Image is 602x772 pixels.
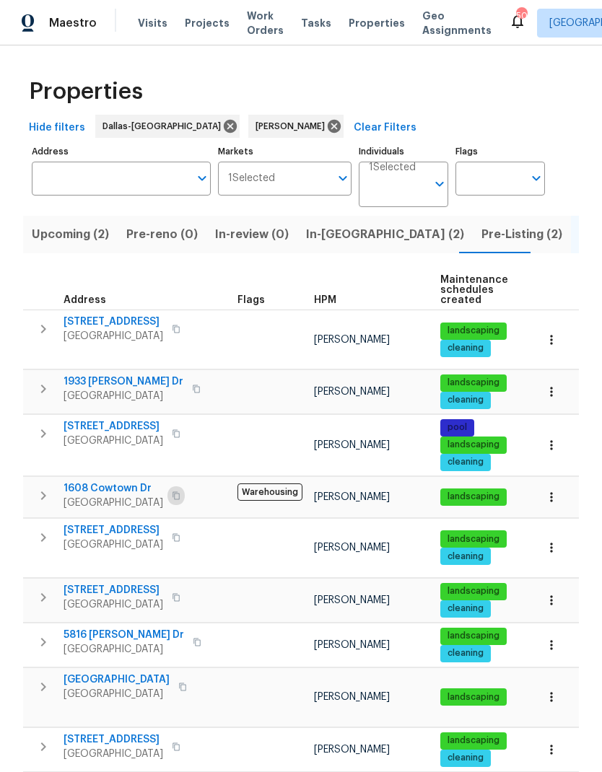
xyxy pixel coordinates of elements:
[64,538,163,552] span: [GEOGRAPHIC_DATA]
[442,647,489,659] span: cleaning
[348,115,422,141] button: Clear Filters
[314,492,390,502] span: [PERSON_NAME]
[64,315,163,329] span: [STREET_ADDRESS]
[215,224,289,245] span: In-review (0)
[314,595,390,605] span: [PERSON_NAME]
[314,692,390,702] span: [PERSON_NAME]
[442,551,489,563] span: cleaning
[64,496,163,510] span: [GEOGRAPHIC_DATA]
[64,434,163,448] span: [GEOGRAPHIC_DATA]
[526,168,546,188] button: Open
[354,119,416,137] span: Clear Filters
[442,421,473,434] span: pool
[29,84,143,99] span: Properties
[442,734,505,747] span: landscaping
[455,147,545,156] label: Flags
[64,583,163,597] span: [STREET_ADDRESS]
[359,147,448,156] label: Individuals
[314,543,390,553] span: [PERSON_NAME]
[442,691,505,703] span: landscaping
[442,377,505,389] span: landscaping
[29,119,85,137] span: Hide filters
[228,172,275,185] span: 1 Selected
[218,147,352,156] label: Markets
[64,747,163,761] span: [GEOGRAPHIC_DATA]
[442,585,505,597] span: landscaping
[314,440,390,450] span: [PERSON_NAME]
[314,745,390,755] span: [PERSON_NAME]
[314,387,390,397] span: [PERSON_NAME]
[442,602,489,615] span: cleaning
[64,687,170,701] span: [GEOGRAPHIC_DATA]
[64,597,163,612] span: [GEOGRAPHIC_DATA]
[64,419,163,434] span: [STREET_ADDRESS]
[442,394,489,406] span: cleaning
[256,119,331,133] span: [PERSON_NAME]
[64,389,183,403] span: [GEOGRAPHIC_DATA]
[429,174,450,194] button: Open
[442,752,489,764] span: cleaning
[95,115,240,138] div: Dallas-[GEOGRAPHIC_DATA]
[64,481,163,496] span: 1608 Cowtown Dr
[64,295,106,305] span: Address
[442,491,505,503] span: landscaping
[369,162,416,174] span: 1 Selected
[442,456,489,468] span: cleaning
[64,628,184,642] span: 5816 [PERSON_NAME] Dr
[32,224,109,245] span: Upcoming (2)
[185,16,230,30] span: Projects
[314,295,336,305] span: HPM
[64,642,184,657] span: [GEOGRAPHIC_DATA]
[442,325,505,337] span: landscaping
[442,533,505,545] span: landscaping
[349,16,405,30] span: Properties
[23,115,91,141] button: Hide filters
[192,168,212,188] button: Open
[64,523,163,538] span: [STREET_ADDRESS]
[440,275,508,305] span: Maintenance schedules created
[237,295,265,305] span: Flags
[32,147,211,156] label: Address
[306,224,464,245] span: In-[GEOGRAPHIC_DATA] (2)
[138,16,167,30] span: Visits
[442,439,505,451] span: landscaping
[516,9,526,23] div: 50
[49,16,97,30] span: Maestro
[248,115,344,138] div: [PERSON_NAME]
[64,732,163,747] span: [STREET_ADDRESS]
[314,640,390,650] span: [PERSON_NAME]
[247,9,284,38] span: Work Orders
[102,119,227,133] span: Dallas-[GEOGRAPHIC_DATA]
[442,630,505,642] span: landscaping
[481,224,562,245] span: Pre-Listing (2)
[64,374,183,389] span: 1933 [PERSON_NAME] Dr
[422,9,492,38] span: Geo Assignments
[64,329,163,343] span: [GEOGRAPHIC_DATA]
[64,672,170,687] span: [GEOGRAPHIC_DATA]
[301,18,331,28] span: Tasks
[237,483,302,501] span: Warehousing
[333,168,353,188] button: Open
[314,335,390,345] span: [PERSON_NAME]
[442,342,489,354] span: cleaning
[126,224,198,245] span: Pre-reno (0)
